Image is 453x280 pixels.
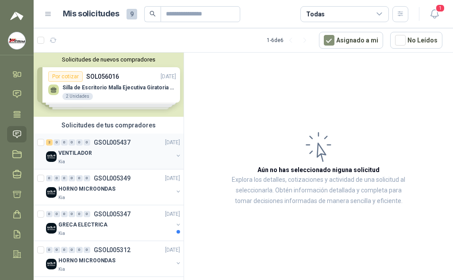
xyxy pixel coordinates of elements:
[94,175,131,181] p: GSOL005349
[54,211,60,217] div: 0
[61,211,68,217] div: 0
[69,139,75,146] div: 0
[61,139,68,146] div: 0
[46,247,53,253] div: 0
[94,211,131,217] p: GSOL005347
[46,245,182,273] a: 0 0 0 0 0 0 GSOL005312[DATE] Company LogoHORNO MICROONDASKia
[84,139,90,146] div: 0
[257,165,380,175] h3: Aún no has seleccionado niguna solicitud
[94,247,131,253] p: GSOL005312
[426,6,442,22] button: 1
[58,158,65,165] p: Kia
[46,139,53,146] div: 2
[69,175,75,181] div: 0
[84,211,90,217] div: 0
[34,53,184,117] div: Solicitudes de nuevos compradoresPor cotizarSOL056016[DATE] Silla de Escritorio Malla Ejecutiva G...
[165,138,180,147] p: [DATE]
[267,33,312,47] div: 1 - 6 de 6
[37,56,180,63] button: Solicitudes de nuevos compradores
[58,230,65,237] p: Kia
[61,175,68,181] div: 0
[46,175,53,181] div: 0
[58,185,115,193] p: HORNO MICROONDAS
[61,247,68,253] div: 0
[127,9,137,19] span: 9
[58,266,65,273] p: Kia
[165,246,180,254] p: [DATE]
[76,139,83,146] div: 0
[58,221,107,229] p: GRECA ELECTRICA
[69,211,75,217] div: 0
[76,211,83,217] div: 0
[58,149,92,157] p: VENTILADOR
[58,194,65,201] p: Kia
[46,173,182,201] a: 0 0 0 0 0 0 GSOL005349[DATE] Company LogoHORNO MICROONDASKia
[34,117,184,134] div: Solicitudes de tus compradores
[46,151,57,162] img: Company Logo
[306,9,325,19] div: Todas
[76,247,83,253] div: 0
[76,175,83,181] div: 0
[10,11,23,21] img: Logo peakr
[58,257,115,265] p: HORNO MICROONDAS
[63,8,119,20] h1: Mis solicitudes
[46,209,182,237] a: 0 0 0 0 0 0 GSOL005347[DATE] Company LogoGRECA ELECTRICAKia
[84,247,90,253] div: 0
[46,211,53,217] div: 0
[150,11,156,17] span: search
[8,32,25,49] img: Company Logo
[46,259,57,269] img: Company Logo
[228,175,409,207] p: Explora los detalles, cotizaciones y actividad de una solicitud al seleccionarla. Obtén informaci...
[319,32,383,49] button: Asignado a mi
[435,4,445,12] span: 1
[54,247,60,253] div: 0
[84,175,90,181] div: 0
[165,210,180,219] p: [DATE]
[46,223,57,234] img: Company Logo
[69,247,75,253] div: 0
[54,175,60,181] div: 0
[54,139,60,146] div: 0
[46,187,57,198] img: Company Logo
[390,32,442,49] button: No Leídos
[165,174,180,183] p: [DATE]
[94,139,131,146] p: GSOL005437
[46,137,182,165] a: 2 0 0 0 0 0 GSOL005437[DATE] Company LogoVENTILADORKia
